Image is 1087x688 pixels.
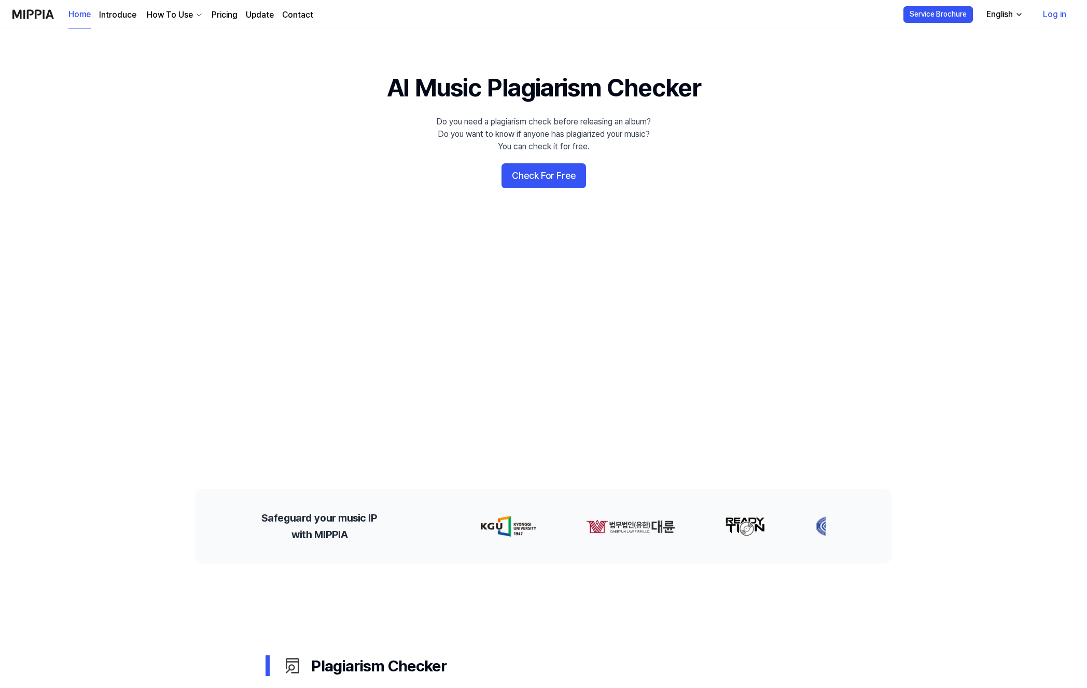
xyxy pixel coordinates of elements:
[501,163,586,188] button: Check For Free
[282,9,313,21] a: Contact
[99,9,136,21] a: Introduce
[212,9,238,21] a: Pricing
[797,516,829,537] img: partner-logo-3
[261,510,377,543] h2: Safeguard your music IP with MIPPIA
[266,647,821,685] button: Plagiarism Checker
[145,9,203,21] button: How To Use
[567,516,657,537] img: partner-logo-1
[68,1,91,29] a: Home
[462,516,518,537] img: partner-logo-0
[274,230,813,447] img: main Image
[387,71,701,105] h1: AI Music Plagiarism Checker
[903,6,973,23] button: Service Brochure
[436,116,651,153] div: Do you need a plagiarism check before releasing an album? Do you want to know if anyone has plagi...
[978,4,1029,25] button: English
[246,9,274,21] a: Update
[282,655,821,677] div: Plagiarism Checker
[706,516,747,537] img: partner-logo-2
[984,8,1015,21] div: English
[145,9,195,21] div: How To Use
